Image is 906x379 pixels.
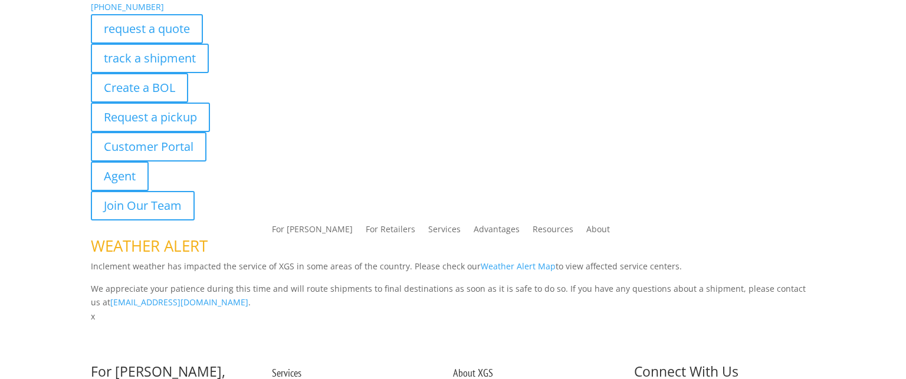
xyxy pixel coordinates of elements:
[91,235,208,256] span: WEATHER ALERT
[91,309,816,324] p: x
[366,225,415,238] a: For Retailers
[91,103,210,132] a: Request a pickup
[91,1,164,12] a: [PHONE_NUMBER]
[428,225,461,238] a: Services
[110,296,248,308] a: [EMAIL_ADDRESS][DOMAIN_NAME]
[272,225,353,238] a: For [PERSON_NAME]
[474,225,520,238] a: Advantages
[91,324,816,347] h1: Contact Us
[91,14,203,44] a: request a quote
[91,162,149,191] a: Agent
[91,282,816,310] p: We appreciate your patience during this time and will route shipments to final destinations as so...
[481,261,556,272] a: Weather Alert Map
[91,191,195,220] a: Join Our Team
[533,225,573,238] a: Resources
[586,225,610,238] a: About
[91,347,816,361] p: Complete the form below and a member of our team will be in touch within 24 hours.
[91,73,188,103] a: Create a BOL
[91,259,816,282] p: Inclement weather has impacted the service of XGS in some areas of the country. Please check our ...
[91,132,206,162] a: Customer Portal
[91,44,209,73] a: track a shipment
